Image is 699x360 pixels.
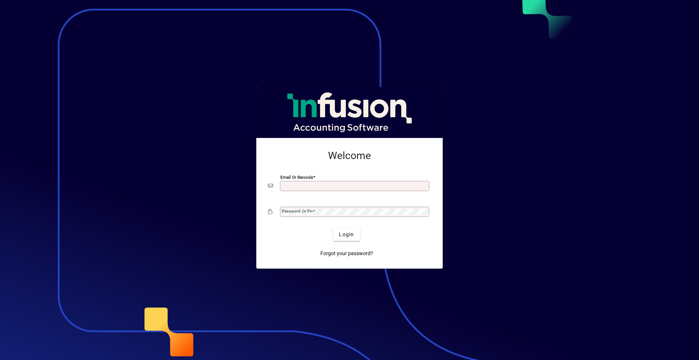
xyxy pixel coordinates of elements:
[268,150,431,162] h2: Welcome
[339,231,354,238] span: Login
[282,209,313,214] mat-label: Password or Pin
[333,228,360,241] button: Login
[317,247,376,260] a: Forgot your password?
[280,175,313,180] mat-label: Email or Barcode
[320,250,373,257] span: Forgot your password?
